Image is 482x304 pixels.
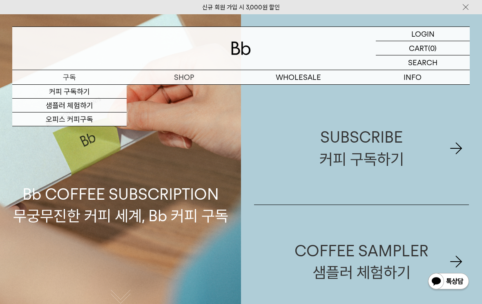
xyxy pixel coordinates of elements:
[428,41,437,55] p: (0)
[241,70,355,84] p: WHOLESALE
[13,106,228,227] p: Bb COFFEE SUBSCRIPTION 무궁무진한 커피 세계, Bb 커피 구독
[295,240,428,283] div: COFFEE SAMPLER 샘플러 체험하기
[12,70,127,84] a: 구독
[231,42,251,55] img: 로고
[355,70,470,84] p: INFO
[12,112,127,126] a: 오피스 커피구독
[411,27,435,41] p: LOGIN
[202,4,280,11] a: 신규 회원 가입 시 3,000원 할인
[427,272,470,292] img: 카카오톡 채널 1:1 채팅 버튼
[376,27,470,41] a: LOGIN
[127,70,241,84] a: SHOP
[319,126,404,170] div: SUBSCRIBE 커피 구독하기
[409,41,428,55] p: CART
[12,85,127,99] a: 커피 구독하기
[408,55,437,70] p: SEARCH
[376,41,470,55] a: CART (0)
[254,92,469,205] a: SUBSCRIBE커피 구독하기
[12,99,127,112] a: 샘플러 체험하기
